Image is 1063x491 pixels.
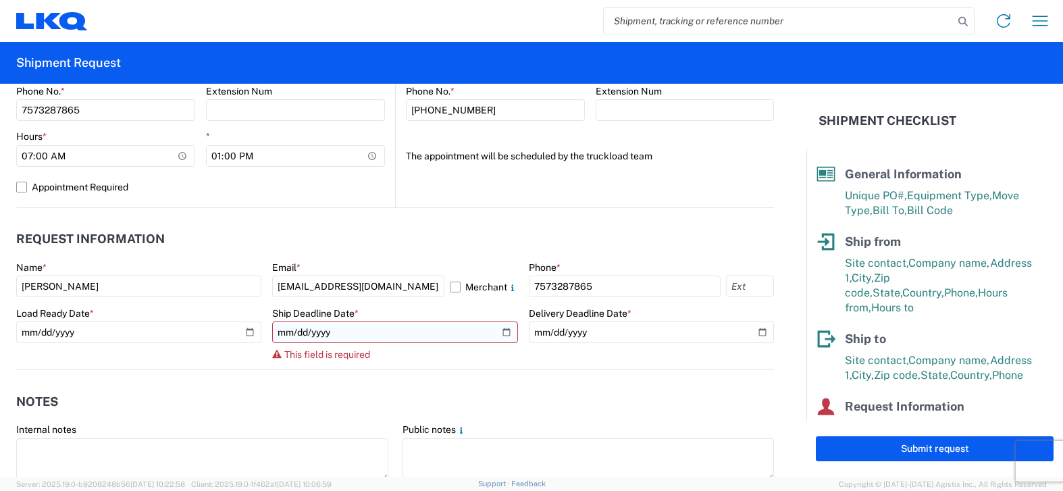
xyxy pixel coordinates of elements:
span: Ship from [845,234,901,249]
span: Unique PO#, [845,189,907,202]
a: Support [478,480,512,488]
h2: Shipment Checklist [819,113,956,129]
label: Name [16,261,47,274]
h2: Request Information [16,232,165,246]
label: Email [272,261,301,274]
span: Request Information [845,399,964,413]
span: City, [852,369,874,382]
span: Site contact, [845,354,908,367]
h2: Notes [16,395,58,409]
label: Load Ready Date [16,307,94,319]
span: Country, [902,286,944,299]
span: State, [921,369,950,382]
span: Country, [950,369,992,382]
span: Phone, [944,286,978,299]
span: Copyright © [DATE]-[DATE] Agistix Inc., All Rights Reserved [839,478,1047,490]
label: Hours [16,130,47,143]
label: The appointment will be scheduled by the truckload team [406,145,652,167]
label: Phone No. [406,85,455,97]
label: Internal notes [16,423,76,436]
label: Ship Deadline Date [272,307,359,319]
a: Feedback [511,480,546,488]
span: Company name, [908,354,990,367]
span: [DATE] 10:22:58 [130,480,185,488]
button: Submit request [816,436,1054,461]
label: Delivery Deadline Date [529,307,631,319]
span: Ship to [845,332,886,346]
span: Site contact, [845,257,908,269]
label: Extension Num [596,85,662,97]
label: Appointment Required [16,176,385,198]
span: Zip code, [874,369,921,382]
input: Ext [726,276,774,297]
span: Bill To, [873,204,907,217]
label: Phone [529,261,561,274]
input: Shipment, tracking or reference number [604,8,954,34]
span: Phone [992,369,1023,382]
span: [DATE] 10:06:59 [277,480,332,488]
span: This field is required [284,349,370,360]
label: Extension Num [206,85,272,97]
span: City, [852,272,874,284]
label: Merchant [450,276,518,297]
span: Client: 2025.19.0-1f462a1 [191,480,332,488]
span: State, [873,286,902,299]
span: Equipment Type, [907,189,992,202]
span: Server: 2025.19.0-b9208248b56 [16,480,185,488]
span: General Information [845,167,962,181]
h2: Shipment Request [16,55,121,71]
label: Phone No. [16,85,65,97]
label: Public notes [403,423,467,436]
span: Bill Code [907,204,953,217]
span: Hours to [871,301,914,314]
span: Company name, [908,257,990,269]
